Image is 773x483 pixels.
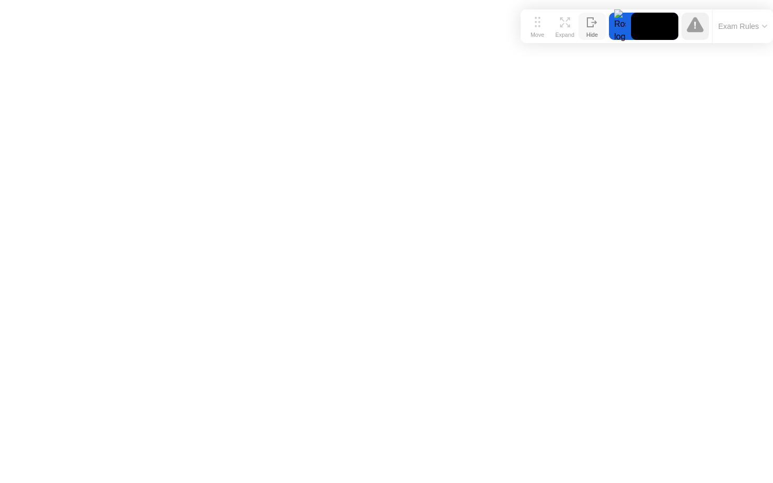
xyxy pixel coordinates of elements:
div: Expand [555,32,574,38]
button: Expand [551,13,578,40]
div: Move [531,32,544,38]
button: Hide [578,13,606,40]
button: Move [524,13,551,40]
button: Exam Rules [715,22,771,31]
div: Hide [586,32,598,38]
